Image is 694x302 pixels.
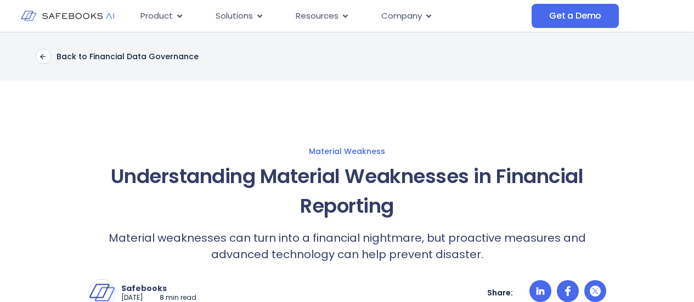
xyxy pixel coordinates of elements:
h1: Understanding Material Weaknesses in Financial Reporting [88,162,606,221]
span: Company [381,10,422,22]
a: Get a Demo [532,4,619,28]
span: Resources [296,10,338,22]
p: Share: [487,288,513,298]
p: Material weaknesses can turn into a financial nightmare, but proactive measures and advanced tech... [88,230,606,263]
span: Solutions [216,10,253,22]
div: Menu Toggle [132,5,532,27]
span: Product [140,10,173,22]
nav: Menu [132,5,532,27]
a: Material Weakness [11,146,683,156]
a: Back to Financial Data Governance [36,49,199,64]
p: Safebooks [121,283,196,293]
span: Get a Demo [549,10,601,21]
p: Back to Financial Data Governance [57,52,199,61]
